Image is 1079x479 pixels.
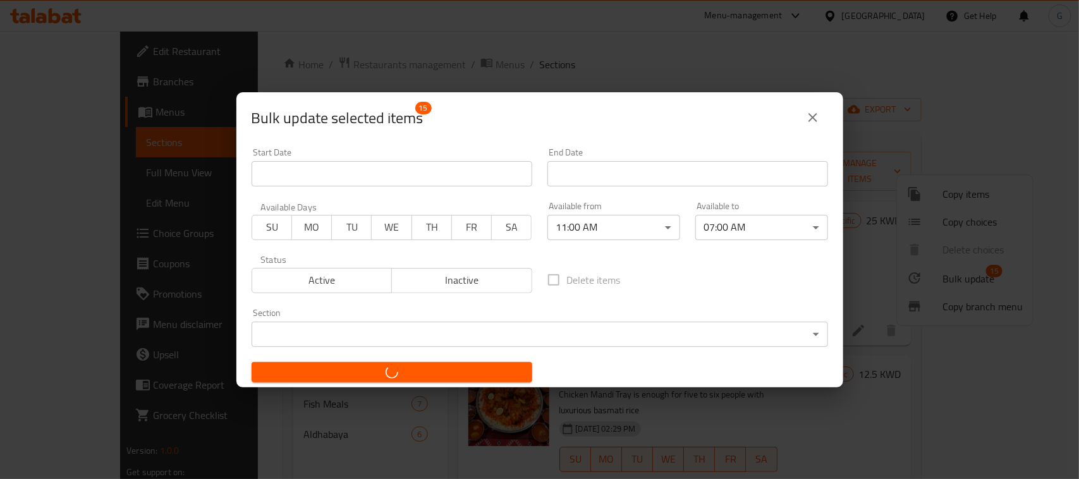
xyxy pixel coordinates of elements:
[391,268,532,293] button: Inactive
[451,215,492,240] button: FR
[252,108,424,128] span: Selected items count
[337,218,367,236] span: TU
[411,215,452,240] button: TH
[457,218,487,236] span: FR
[567,272,621,288] span: Delete items
[695,215,828,240] div: 07:00 AM
[257,271,387,289] span: Active
[415,102,432,114] span: 15
[397,271,527,289] span: Inactive
[497,218,527,236] span: SA
[291,215,332,240] button: MO
[252,268,393,293] button: Active
[417,218,447,236] span: TH
[257,218,287,236] span: SU
[331,215,372,240] button: TU
[377,218,406,236] span: WE
[371,215,411,240] button: WE
[297,218,327,236] span: MO
[252,215,292,240] button: SU
[491,215,532,240] button: SA
[798,102,828,133] button: close
[252,322,828,347] div: ​
[547,215,680,240] div: 11:00 AM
